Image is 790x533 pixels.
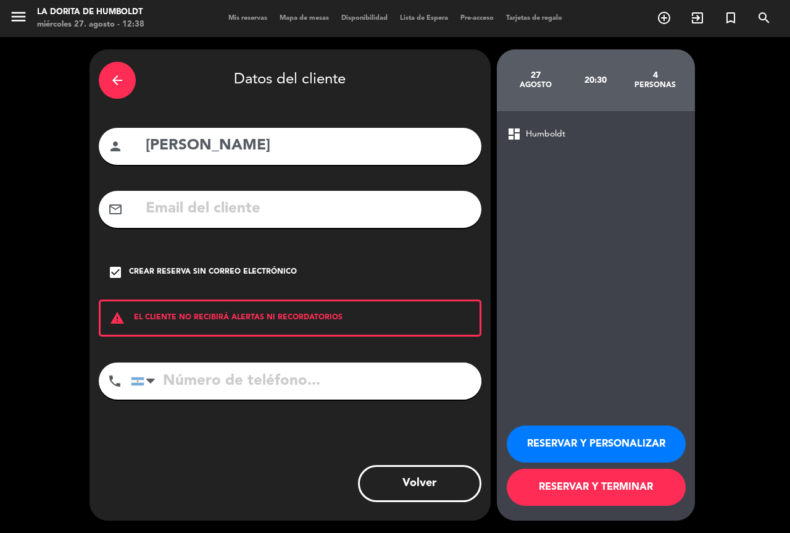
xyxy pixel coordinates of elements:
i: add_circle_outline [657,10,671,25]
i: mail_outline [108,202,123,217]
span: Disponibilidad [335,15,394,22]
button: RESERVAR Y TERMINAR [507,469,686,506]
div: Datos del cliente [99,59,481,102]
i: arrow_back [110,73,125,88]
div: EL CLIENTE NO RECIBIRÁ ALERTAS NI RECORDATORIOS [99,300,481,337]
span: Tarjetas de regalo [500,15,568,22]
i: search [757,10,771,25]
i: check_box [108,265,123,280]
input: Número de teléfono... [131,363,481,400]
i: warning [101,311,134,325]
i: turned_in_not [723,10,738,25]
button: menu [9,7,28,30]
span: Pre-acceso [454,15,500,22]
i: exit_to_app [690,10,705,25]
div: agosto [506,80,566,90]
div: Crear reserva sin correo electrónico [129,266,297,279]
div: Argentina: +54 [131,363,160,399]
div: La Dorita de Humboldt [37,6,144,19]
div: 4 [625,70,685,80]
input: Email del cliente [144,196,472,222]
div: 20:30 [565,59,625,102]
div: personas [625,80,685,90]
span: Lista de Espera [394,15,454,22]
button: RESERVAR Y PERSONALIZAR [507,426,686,463]
input: Nombre del cliente [144,133,472,159]
span: Mapa de mesas [273,15,335,22]
i: menu [9,7,28,26]
i: person [108,139,123,154]
div: miércoles 27. agosto - 12:38 [37,19,144,31]
span: Mis reservas [222,15,273,22]
span: dashboard [507,127,522,141]
i: phone [107,374,122,388]
button: Volver [358,465,481,502]
div: 27 [506,70,566,80]
span: Humboldt [526,127,565,141]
